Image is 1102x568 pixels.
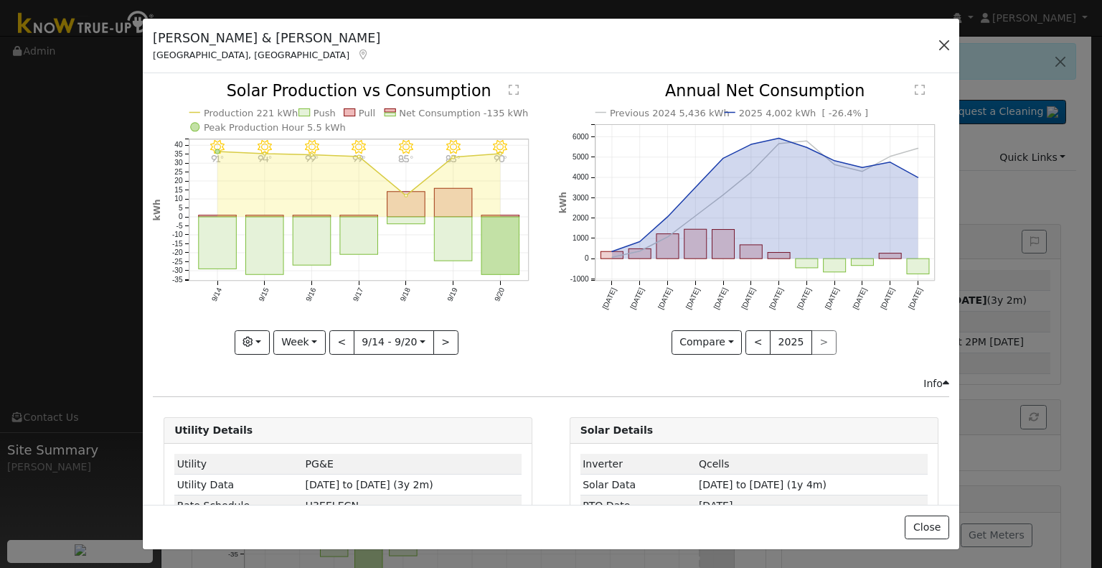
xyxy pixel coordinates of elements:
[174,495,303,516] td: Rate Schedule
[387,218,425,225] rect: onclick=""
[915,174,920,180] circle: onclick=""
[263,152,266,155] circle: onclick=""
[573,235,589,243] text: 1000
[174,141,183,149] text: 40
[610,108,730,118] text: Previous 2024 5,436 kWh
[823,259,845,273] rect: onclick=""
[580,424,653,436] strong: Solar Details
[174,186,183,194] text: 15
[359,108,375,118] text: Pull
[907,287,924,311] text: [DATE]
[174,168,183,176] text: 25
[227,82,491,101] text: Solar Production vs Consumption
[573,194,589,202] text: 3000
[608,255,614,261] circle: onclick=""
[452,156,455,159] circle: onclick=""
[393,154,418,162] p: 85°
[340,218,378,255] rect: onclick=""
[672,330,743,355] button: Compare
[509,85,519,96] text: 
[656,234,679,259] rect: onclick=""
[354,330,434,355] button: 9/14 - 9/20
[628,249,651,259] rect: onclick=""
[879,287,896,311] text: [DATE]
[720,192,726,198] circle: onclick=""
[684,230,706,259] rect: onclick=""
[176,222,183,230] text: -5
[740,287,757,311] text: [DATE]
[172,267,183,275] text: -30
[720,156,726,162] circle: onclick=""
[665,82,865,101] text: Annual Net Consumption
[340,215,378,217] rect: onclick=""
[488,154,513,162] p: 90°
[305,140,319,154] i: 9/16 - Clear
[357,49,369,60] a: Map
[446,140,461,154] i: 9/19 - MostlyClear
[210,140,225,154] i: 9/14 - Clear
[387,192,425,217] rect: onclick=""
[405,195,408,197] circle: onclick=""
[347,154,372,162] p: 99°
[851,287,868,311] text: [DATE]
[199,218,237,269] rect: onclick=""
[636,248,642,254] circle: onclick=""
[494,140,508,154] i: 9/20 - Clear
[399,287,412,303] text: 9/18
[768,253,790,259] rect: onclick=""
[204,154,230,162] p: 91°
[435,218,473,261] rect: onclick=""
[446,287,459,303] text: 9/19
[204,122,346,133] text: Peak Production Hour 5.5 kWh
[293,218,331,266] rect: onclick=""
[580,475,697,495] td: Solar Data
[246,215,284,217] rect: onclick=""
[204,108,298,118] text: Production 221 kWh
[179,204,183,212] text: 5
[824,287,841,311] text: [DATE]
[311,154,314,157] circle: onclick=""
[153,29,380,47] h5: [PERSON_NAME] & [PERSON_NAME]
[573,154,589,162] text: 5000
[580,495,697,516] td: PTO Date
[712,287,729,311] text: [DATE]
[481,218,519,275] rect: onclick=""
[172,231,183,239] text: -10
[905,516,948,540] button: Close
[179,213,183,221] text: 0
[306,479,433,490] span: [DATE] to [DATE] (3y 2m)
[152,200,162,221] text: kWh
[293,215,331,217] rect: onclick=""
[887,154,893,159] circle: onclick=""
[246,218,284,275] rect: onclick=""
[329,330,354,355] button: <
[174,424,253,436] strong: Utility Details
[860,169,865,174] circle: onclick=""
[804,139,809,144] circle: onclick=""
[628,287,646,311] text: [DATE]
[699,458,730,470] span: ID: 735, authorized: 11/19/24
[770,330,812,355] button: 2025
[570,275,588,283] text: -1000
[915,85,925,96] text: 
[664,234,670,240] circle: onclick=""
[172,276,183,284] text: -35
[740,245,762,259] rect: onclick=""
[174,177,183,185] text: 20
[832,162,837,168] circle: onclick=""
[258,287,270,303] text: 9/15
[699,500,733,511] span: [DATE]
[915,146,920,152] circle: onclick=""
[399,140,413,154] i: 9/18 - Clear
[580,454,697,475] td: Inverter
[252,154,277,162] p: 94°
[776,141,781,146] circle: onclick=""
[481,215,519,217] rect: onclick=""
[153,50,349,60] span: [GEOGRAPHIC_DATA], [GEOGRAPHIC_DATA]
[352,287,364,303] text: 9/17
[299,154,324,162] p: 99°
[748,169,753,175] circle: onclick=""
[684,287,702,311] text: [DATE]
[573,174,589,182] text: 4000
[435,189,473,218] rect: onclick=""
